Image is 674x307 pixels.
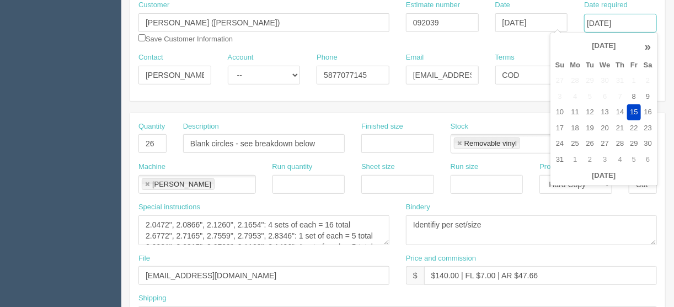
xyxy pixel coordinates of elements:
[553,89,568,105] td: 3
[641,120,655,136] td: 23
[641,152,655,168] td: 6
[568,152,584,168] td: 1
[627,152,640,168] td: 5
[568,73,584,89] td: 28
[406,215,657,245] textarea: Identifiy per set/size
[641,73,655,89] td: 2
[627,136,640,152] td: 29
[613,89,627,105] td: 7
[613,152,627,168] td: 4
[138,215,389,245] textarea: 2.0472", 2.0866", 2.1260", 2.1654": 4 sets of each = 16 total 2.6772", 2.7165", 2.7559", 2.7953",...
[568,136,584,152] td: 25
[597,152,613,168] td: 3
[641,89,655,105] td: 9
[641,136,655,152] td: 30
[406,202,430,213] label: Bindery
[597,89,613,105] td: 6
[627,104,640,120] td: 15
[568,35,641,57] th: [DATE]
[583,152,597,168] td: 2
[317,52,338,63] label: Phone
[613,136,627,152] td: 28
[583,136,597,152] td: 26
[568,120,584,136] td: 18
[613,104,627,120] td: 14
[406,266,424,285] div: $
[627,120,640,136] td: 22
[583,73,597,89] td: 29
[361,121,403,132] label: Finished size
[406,52,424,63] label: Email
[361,162,395,172] label: Sheet size
[138,253,150,264] label: File
[406,253,476,264] label: Price and commission
[553,73,568,89] td: 27
[183,121,219,132] label: Description
[138,121,165,132] label: Quantity
[138,52,163,63] label: Contact
[272,162,313,172] label: Run quantity
[641,104,655,120] td: 16
[568,89,584,105] td: 4
[641,57,655,73] th: Sa
[613,57,627,73] th: Th
[138,162,165,172] label: Machine
[613,120,627,136] td: 21
[451,162,479,172] label: Run size
[641,35,655,57] th: »
[553,168,655,184] th: [DATE]
[613,73,627,89] td: 31
[553,120,568,136] td: 17
[495,52,515,63] label: Terms
[138,293,167,304] label: Shipping
[597,120,613,136] td: 20
[627,73,640,89] td: 1
[464,140,517,147] div: Removable vinyl
[553,152,568,168] td: 31
[627,57,640,73] th: Fr
[539,162,557,172] label: Proof
[553,136,568,152] td: 24
[451,121,469,132] label: Stock
[553,104,568,120] td: 10
[568,104,584,120] td: 11
[597,73,613,89] td: 30
[228,52,254,63] label: Account
[583,120,597,136] td: 19
[138,13,389,32] input: Enter customer name
[597,104,613,120] td: 13
[152,181,211,188] div: [PERSON_NAME]
[553,57,568,73] th: Su
[568,57,584,73] th: Mo
[597,136,613,152] td: 27
[597,57,613,73] th: We
[627,89,640,105] td: 8
[583,104,597,120] td: 12
[583,57,597,73] th: Tu
[138,202,200,213] label: Special instructions
[583,89,597,105] td: 5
